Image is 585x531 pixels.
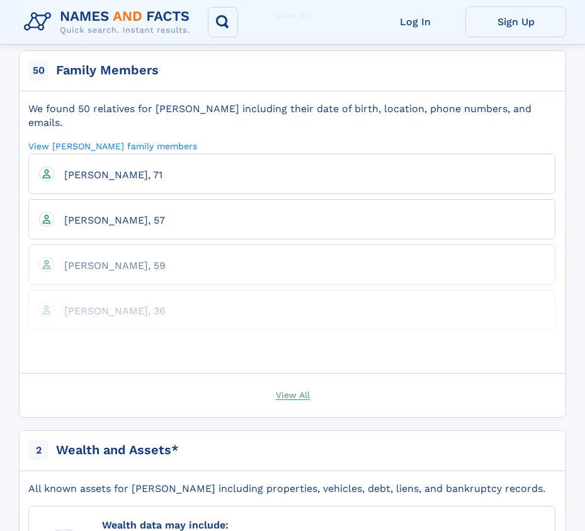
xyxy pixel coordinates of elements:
[13,374,572,417] a: View All
[64,305,166,317] span: [PERSON_NAME], 36
[28,140,197,152] a: View [PERSON_NAME] family members
[28,60,48,81] span: 50
[213,13,233,32] img: search-icon
[54,259,166,271] a: [PERSON_NAME], 59
[64,260,166,271] span: [PERSON_NAME], 59
[28,440,48,460] span: 2
[54,168,162,180] a: [PERSON_NAME], 71
[54,214,165,226] a: [PERSON_NAME], 57
[19,5,200,39] img: Logo Names and Facts
[56,442,179,459] div: Wealth and Assets*
[56,62,159,79] div: Family Members
[276,389,310,400] span: View All
[28,482,555,496] div: All known assets for [PERSON_NAME] including properties, vehicles, debt, liens, and bankruptcy re...
[208,7,238,37] button: Search Button
[64,214,165,226] span: [PERSON_NAME], 57
[365,6,465,37] a: Log In
[28,102,555,130] div: We found 50 relatives for [PERSON_NAME] including their date of birth, location, phone numbers, a...
[465,6,566,37] a: Sign Up
[54,304,166,316] a: [PERSON_NAME], 36
[64,169,162,181] span: [PERSON_NAME], 71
